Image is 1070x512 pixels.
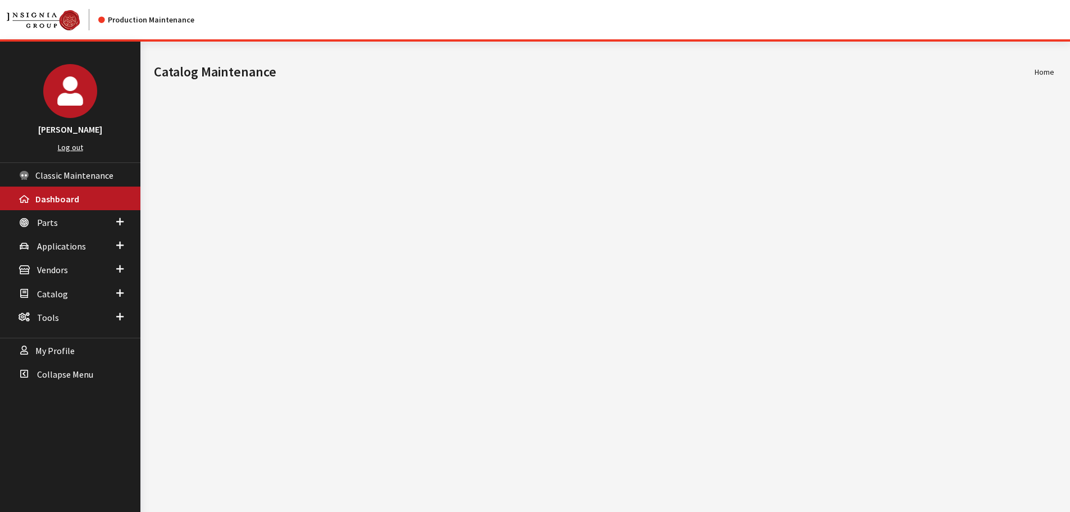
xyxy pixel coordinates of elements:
[7,10,80,30] img: Catalog Maintenance
[154,62,1035,82] h1: Catalog Maintenance
[37,241,86,252] span: Applications
[37,265,68,276] span: Vendors
[35,170,113,181] span: Classic Maintenance
[35,193,79,205] span: Dashboard
[37,288,68,300] span: Catalog
[37,217,58,228] span: Parts
[43,64,97,118] img: Kirsten Dart
[98,14,194,26] div: Production Maintenance
[58,142,83,152] a: Log out
[1035,66,1054,78] li: Home
[7,9,98,30] a: Insignia Group logo
[35,345,75,356] span: My Profile
[11,123,129,136] h3: [PERSON_NAME]
[37,369,93,380] span: Collapse Menu
[37,312,59,323] span: Tools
